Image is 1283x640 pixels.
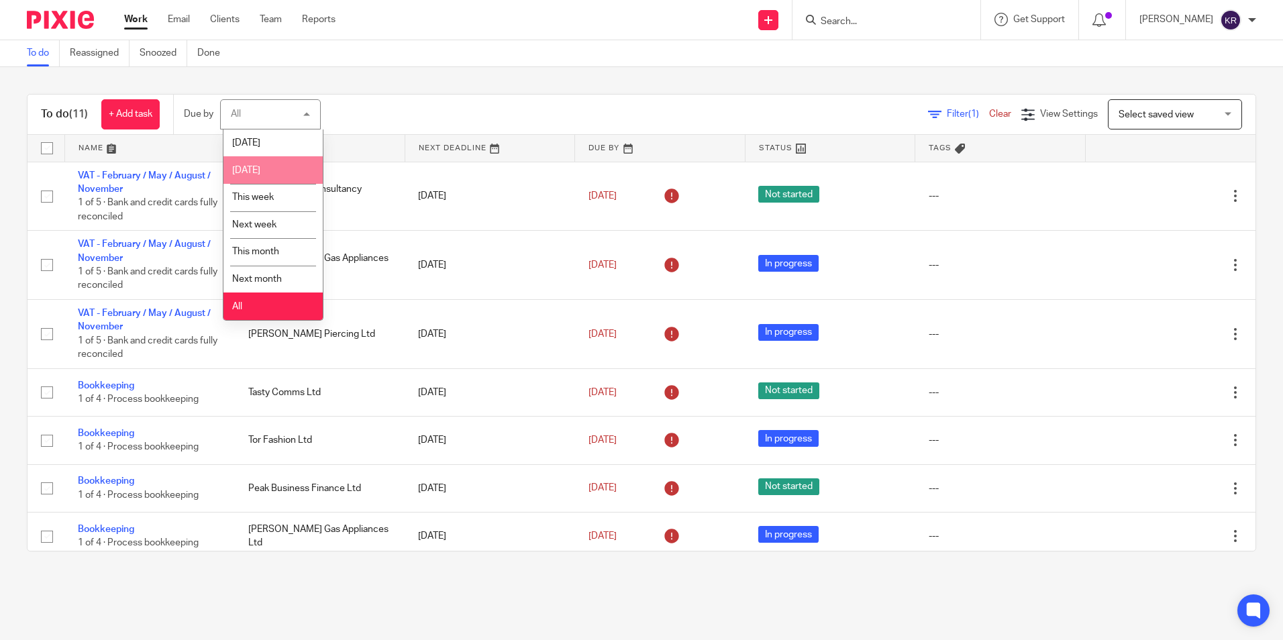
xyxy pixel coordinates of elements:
span: Not started [758,186,819,203]
a: Bookkeeping [78,429,134,438]
a: Done [197,40,230,66]
a: Reports [302,13,336,26]
td: [PERSON_NAME] Piercing Ltd [235,300,405,369]
span: Not started [758,478,819,495]
span: [DATE] [588,388,617,397]
span: All [232,302,242,311]
div: --- [929,482,1072,495]
span: Get Support [1013,15,1065,24]
span: Next month [232,274,282,284]
img: svg%3E [1220,9,1241,31]
div: --- [929,258,1072,272]
span: Tags [929,144,952,152]
td: [PERSON_NAME] Gas Appliances Ltd [235,513,405,560]
span: [DATE] [232,138,260,148]
a: + Add task [101,99,160,129]
a: To do [27,40,60,66]
div: --- [929,529,1072,543]
span: Next week [232,220,276,229]
a: Snoozed [140,40,187,66]
div: --- [929,433,1072,447]
a: Work [124,13,148,26]
span: [DATE] [588,191,617,201]
td: [DATE] [405,231,575,300]
td: [DATE] [405,513,575,560]
span: In progress [758,255,819,272]
a: Clear [989,109,1011,119]
span: In progress [758,430,819,447]
p: [PERSON_NAME] [1139,13,1213,26]
a: Email [168,13,190,26]
a: Bookkeeping [78,381,134,390]
p: Due by [184,107,213,121]
a: VAT - February / May / August / November [78,171,211,194]
td: Tasty Comms Ltd [235,368,405,416]
span: [DATE] [588,435,617,445]
span: [DATE] [588,484,617,493]
td: [DATE] [405,162,575,231]
span: View Settings [1040,109,1098,119]
td: [DATE] [405,368,575,416]
td: [DATE] [405,417,575,464]
div: --- [929,189,1072,203]
span: 1 of 4 · Process bookkeeping [78,538,199,547]
span: 1 of 5 · Bank and credit cards fully reconciled [78,336,217,360]
span: This month [232,247,279,256]
span: Select saved view [1119,110,1194,119]
td: [DATE] [405,464,575,512]
a: Bookkeeping [78,476,134,486]
span: [DATE] [588,260,617,270]
a: Bookkeeping [78,525,134,534]
span: 1 of 4 · Process bookkeeping [78,443,199,452]
span: This week [232,193,274,202]
a: Reassigned [70,40,130,66]
span: 1 of 4 · Process bookkeeping [78,490,199,500]
h1: To do [41,107,88,121]
td: Tor Fashion Ltd [235,417,405,464]
a: VAT - February / May / August / November [78,309,211,331]
span: [DATE] [588,329,617,339]
span: [DATE] [588,531,617,541]
img: Pixie [27,11,94,29]
span: In progress [758,526,819,543]
span: 1 of 4 · Process bookkeeping [78,394,199,404]
td: [DATE] [405,300,575,369]
td: Peak Business Finance Ltd [235,464,405,512]
a: Clients [210,13,240,26]
input: Search [819,16,940,28]
div: --- [929,386,1072,399]
span: 1 of 5 · Bank and credit cards fully reconciled [78,267,217,290]
div: --- [929,327,1072,341]
a: VAT - February / May / August / November [78,239,211,262]
a: Team [260,13,282,26]
span: Filter [947,109,989,119]
div: All [231,109,241,119]
span: In progress [758,324,819,341]
span: (11) [69,109,88,119]
span: 1 of 5 · Bank and credit cards fully reconciled [78,198,217,221]
span: [DATE] [232,166,260,175]
span: Not started [758,382,819,399]
span: (1) [968,109,979,119]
